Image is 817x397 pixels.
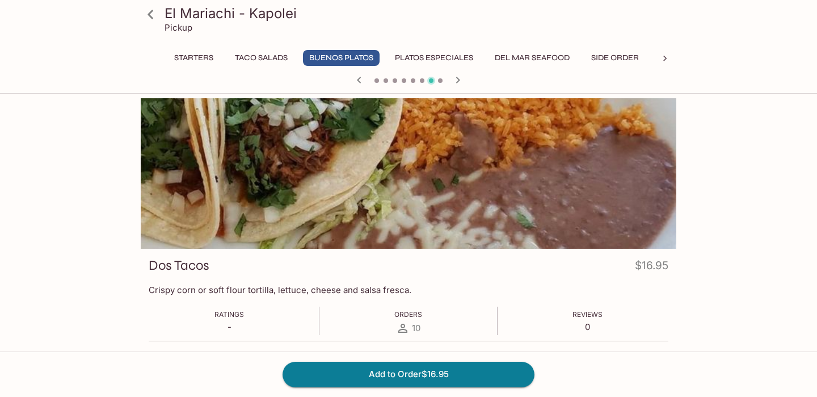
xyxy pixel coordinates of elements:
[572,310,603,319] span: Reviews
[389,50,479,66] button: Platos Especiales
[165,22,192,33] p: Pickup
[168,50,220,66] button: Starters
[214,321,244,332] p: -
[412,323,420,333] span: 10
[283,362,534,387] button: Add to Order$16.95
[229,50,294,66] button: Taco Salads
[394,310,422,319] span: Orders
[149,350,229,363] h4: Type of Tortillas
[214,310,244,319] span: Ratings
[141,98,676,249] div: Dos Tacos
[149,285,668,295] p: Crispy corn or soft flour tortilla, lettuce, cheese and salsa fresca.
[165,5,672,22] h3: El Mariachi - Kapolei
[585,50,645,66] button: Side Order
[635,257,668,279] h4: $16.95
[572,321,603,332] p: 0
[149,257,209,274] h3: Dos Tacos
[303,50,380,66] button: Buenos Platos
[488,50,576,66] button: Del Mar Seafood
